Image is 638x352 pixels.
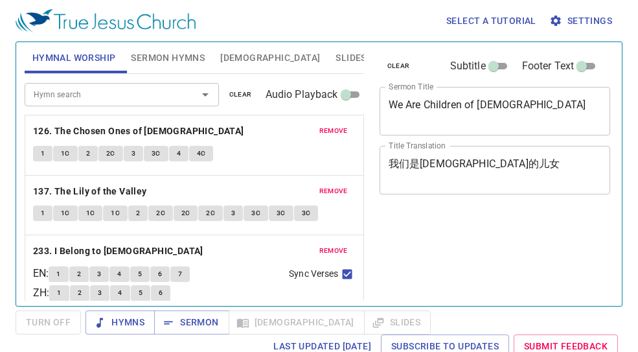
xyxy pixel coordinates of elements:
textarea: 我们是[DEMOGRAPHIC_DATA]的儿女 [389,158,602,182]
span: 6 [159,287,163,299]
button: 4 [110,285,130,301]
span: 4 [177,148,181,159]
span: 3 [231,207,235,219]
span: 4C [197,148,206,159]
b: 126. The Chosen Ones of [DEMOGRAPHIC_DATA] [33,123,244,139]
span: 1C [61,148,70,159]
iframe: from-child [374,208,566,314]
button: 3 [124,146,143,161]
span: clear [229,89,252,100]
span: 3 [131,148,135,159]
button: 233. I Belong to [DEMOGRAPHIC_DATA] [33,243,205,259]
button: 2 [69,266,89,282]
span: 3C [277,207,286,219]
span: 7 [178,268,182,280]
span: 5 [138,268,142,280]
button: 2 [128,205,148,221]
button: clear [222,87,260,102]
span: Slides [336,50,366,66]
button: 126. The Chosen Ones of [DEMOGRAPHIC_DATA] [33,123,246,139]
b: 233. I Belong to [DEMOGRAPHIC_DATA] [33,243,203,259]
span: remove [319,125,348,137]
button: 3 [90,285,109,301]
button: 2C [174,205,198,221]
button: 3C [294,205,319,221]
button: Open [196,86,214,104]
span: 2 [77,268,81,280]
span: 1C [86,207,95,219]
span: Hymns [96,314,144,331]
button: 4 [169,146,188,161]
button: 1 [33,205,52,221]
button: 1 [33,146,52,161]
button: 2 [78,146,98,161]
button: 2 [70,285,89,301]
span: Select a tutorial [446,13,536,29]
button: 1 [49,285,69,301]
span: remove [319,185,348,197]
button: 2C [148,205,173,221]
button: 7 [170,266,190,282]
span: Hymnal Worship [32,50,116,66]
button: clear [380,58,418,74]
span: 6 [158,268,162,280]
span: 2 [86,148,90,159]
span: 2 [136,207,140,219]
span: 1C [61,207,70,219]
span: 4 [118,287,122,299]
button: 6 [151,285,170,301]
span: remove [319,245,348,257]
button: 2C [198,205,223,221]
span: 3C [302,207,311,219]
button: remove [312,243,356,259]
button: 4C [189,146,214,161]
textarea: We Are Children of [DEMOGRAPHIC_DATA] [389,99,602,123]
button: 3C [144,146,168,161]
span: 1 [57,287,61,299]
button: 6 [150,266,170,282]
button: Settings [547,9,617,33]
span: 2 [78,287,82,299]
button: 3 [89,266,109,282]
span: 3 [97,268,101,280]
button: 1C [103,205,128,221]
button: 3C [244,205,268,221]
span: [DEMOGRAPHIC_DATA] [220,50,320,66]
button: 2C [98,146,123,161]
button: 3C [269,205,293,221]
span: 1 [41,207,45,219]
button: 1C [53,205,78,221]
button: 5 [130,266,150,282]
span: Settings [552,13,612,29]
span: Sermon [165,314,218,331]
button: Hymns [85,311,155,334]
span: 3C [152,148,161,159]
button: 1 [49,266,68,282]
p: EN : [33,266,49,281]
span: 3 [98,287,102,299]
span: 2C [206,207,215,219]
span: Subtitle [450,58,486,74]
span: 3C [251,207,260,219]
span: 5 [139,287,142,299]
button: Sermon [154,311,229,334]
button: remove [312,183,356,199]
span: clear [387,60,410,72]
span: 2C [156,207,165,219]
button: remove [312,123,356,139]
p: ZH : [33,285,49,301]
span: Audio Playback [266,87,338,102]
span: Sync Verses [289,267,338,281]
span: 2C [181,207,190,219]
span: Sermon Hymns [131,50,205,66]
span: 1 [56,268,60,280]
button: 1C [53,146,78,161]
button: 1C [78,205,103,221]
img: True Jesus Church [16,9,196,32]
span: 1 [41,148,45,159]
b: 137. The Lily of the Valley [33,183,147,200]
span: 4 [117,268,121,280]
button: 137. The Lily of the Valley [33,183,149,200]
span: Footer Text [522,58,575,74]
button: 3 [223,205,243,221]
